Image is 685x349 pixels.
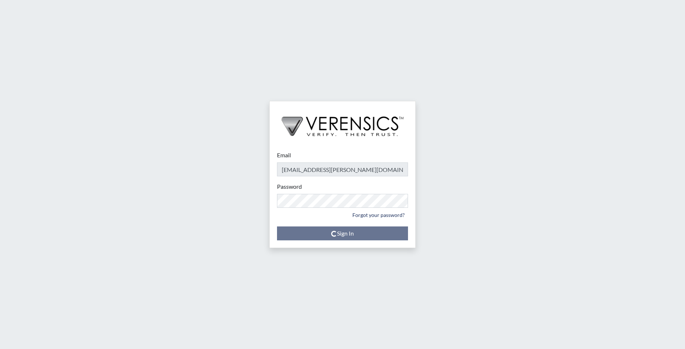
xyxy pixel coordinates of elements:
a: Forgot your password? [349,209,408,221]
label: Password [277,182,302,191]
input: Email [277,162,408,176]
img: logo-wide-black.2aad4157.png [270,101,415,144]
button: Sign In [277,226,408,240]
label: Email [277,151,291,160]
